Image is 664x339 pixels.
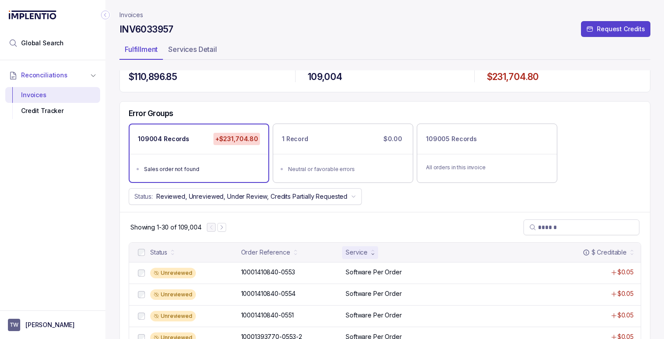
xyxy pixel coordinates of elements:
div: Reconciliations [5,85,100,121]
p: Status: [134,192,153,201]
button: Next Page [217,223,226,232]
div: Order Reference [241,248,290,257]
p: Software Per Order [346,268,401,277]
div: Unreviewed [150,311,196,321]
div: Sales order not found [144,165,259,174]
p: Software Per Order [346,289,401,298]
div: Service [346,248,368,257]
div: Neutral or favorable errors [288,165,403,174]
li: Tab Services Detail [163,42,222,60]
p: $0.05 [617,289,634,298]
div: Status [150,248,167,257]
div: Credit Tracker [12,103,93,119]
button: Reconciliations [5,66,100,85]
div: $ Creditable [583,248,627,257]
div: Collapse Icon [100,10,111,20]
span: User initials [8,319,20,331]
button: Request Credits [581,21,650,37]
nav: breadcrumb [119,11,143,19]
div: Unreviewed [150,289,196,300]
input: checkbox-checkbox [138,249,145,256]
p: $0.00 [382,133,404,145]
p: All orders in this invoice [426,163,548,172]
p: 10001410840-0553 [241,268,296,277]
p: 1 Record [282,135,308,143]
h4: $231,704.80 [487,71,641,83]
p: 10001410840-0551 [241,311,294,320]
input: checkbox-checkbox [138,270,145,277]
input: checkbox-checkbox [138,291,145,298]
button: Status:Reviewed, Unreviewed, Under Review, Credits Partially Requested [129,188,362,205]
h4: INV6033957 [119,23,173,36]
p: Reviewed, Unreviewed, Under Review, Credits Partially Requested [156,192,347,201]
input: checkbox-checkbox [138,313,145,320]
p: 109004 Records [138,135,189,143]
p: Fulfillment [125,44,158,55]
p: Software Per Order [346,311,401,320]
p: +$231,704.80 [213,133,260,145]
p: [PERSON_NAME] [25,321,75,329]
h4: $110,896.85 [129,71,283,83]
div: Unreviewed [150,268,196,278]
h5: Error Groups [129,109,173,118]
span: Reconciliations [21,71,68,80]
div: Invoices [12,87,93,103]
p: 10001410840-0554 [241,289,296,298]
a: Invoices [119,11,143,19]
ul: Tab Group [119,42,650,60]
p: Showing 1-30 of 109,004 [130,223,202,232]
li: Tab Fulfillment [119,42,163,60]
p: $0.05 [617,311,634,320]
button: User initials[PERSON_NAME] [8,319,97,331]
span: Global Search [21,39,64,47]
p: 109005 Records [426,135,477,143]
div: Remaining page entries [130,223,202,232]
p: Request Credits [597,25,645,33]
p: Services Detail [168,44,217,55]
p: $0.05 [617,268,634,277]
h4: 109,004 [308,71,462,83]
